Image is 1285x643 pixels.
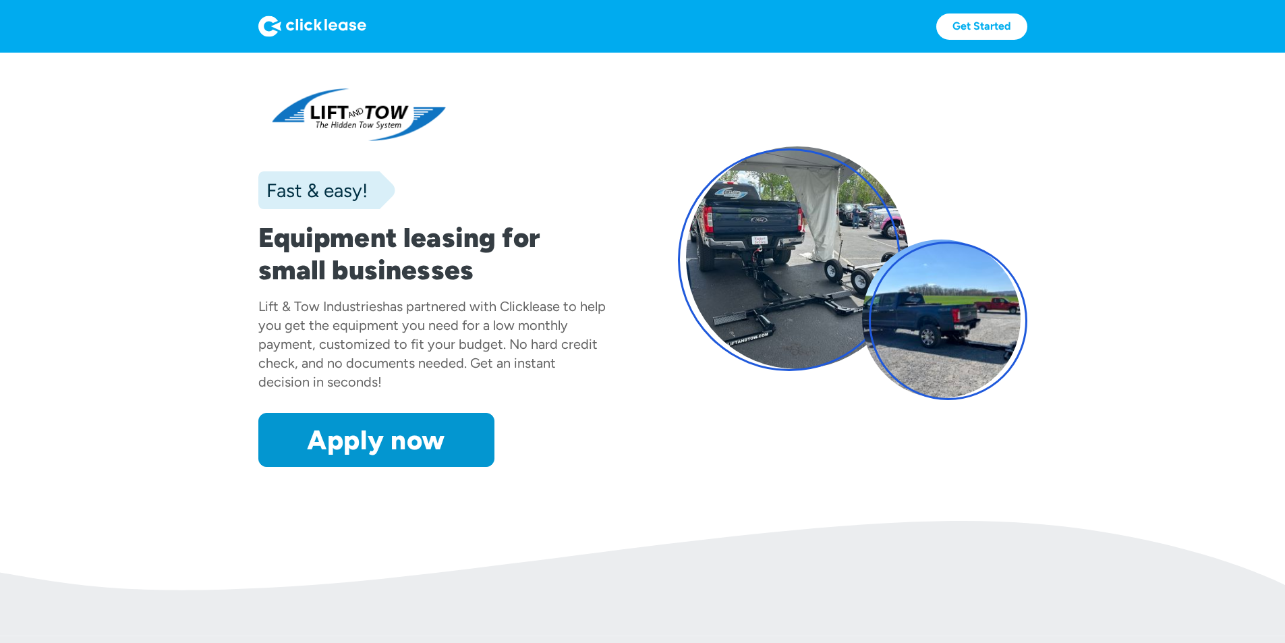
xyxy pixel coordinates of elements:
h1: Equipment leasing for small businesses [258,221,608,286]
div: Fast & easy! [258,177,368,204]
div: has partnered with Clicklease to help you get the equipment you need for a low monthly payment, c... [258,298,606,390]
div: Lift & Tow Industries [258,298,382,314]
img: Logo [258,16,366,37]
a: Get Started [936,13,1027,40]
a: Apply now [258,413,494,467]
